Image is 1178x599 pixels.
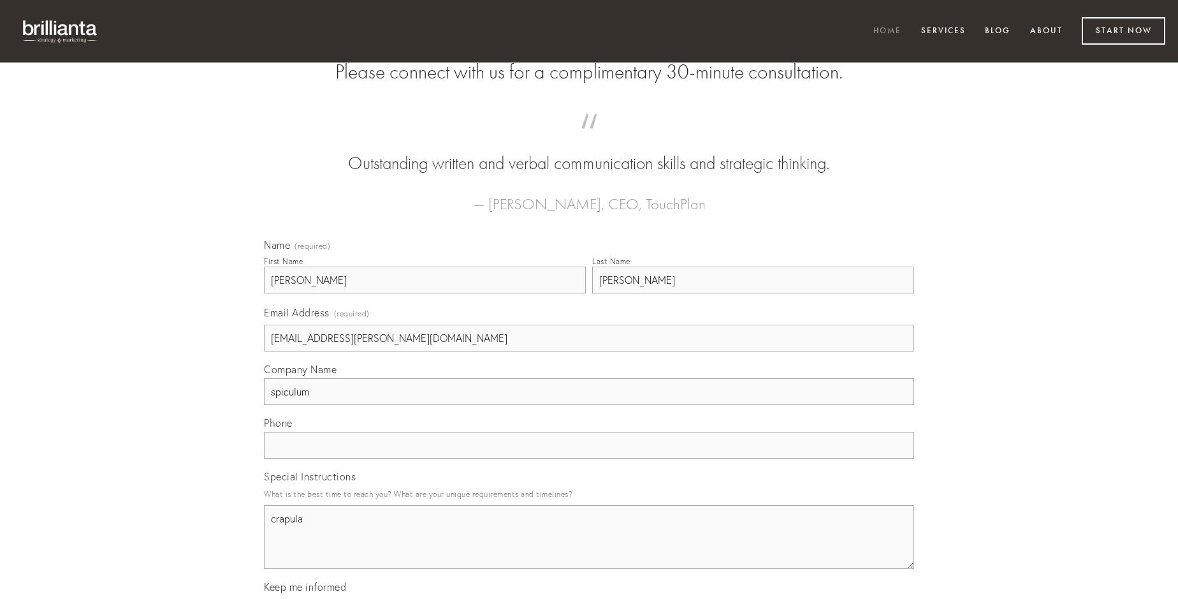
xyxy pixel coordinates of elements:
[294,242,330,250] span: (required)
[264,470,356,483] span: Special Instructions
[264,581,346,593] span: Keep me informed
[1022,21,1071,42] a: About
[264,485,914,503] p: What is the best time to reach you? What are your unique requirements and timelines?
[264,505,914,569] textarea: crapula
[1082,17,1165,45] a: Start Now
[334,305,370,322] span: (required)
[264,417,293,429] span: Phone
[264,239,290,251] span: Name
[264,363,337,376] span: Company Name
[264,256,303,266] div: First Name
[913,21,974,42] a: Services
[284,126,894,176] blockquote: Outstanding written and verbal communication skills and strategic thinking.
[977,21,1019,42] a: Blog
[284,176,894,217] figcaption: — [PERSON_NAME], CEO, TouchPlan
[264,306,330,319] span: Email Address
[13,13,108,50] img: brillianta - research, strategy, marketing
[592,256,630,266] div: Last Name
[865,21,910,42] a: Home
[284,126,894,151] span: “
[264,60,914,84] h2: Please connect with us for a complimentary 30-minute consultation.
